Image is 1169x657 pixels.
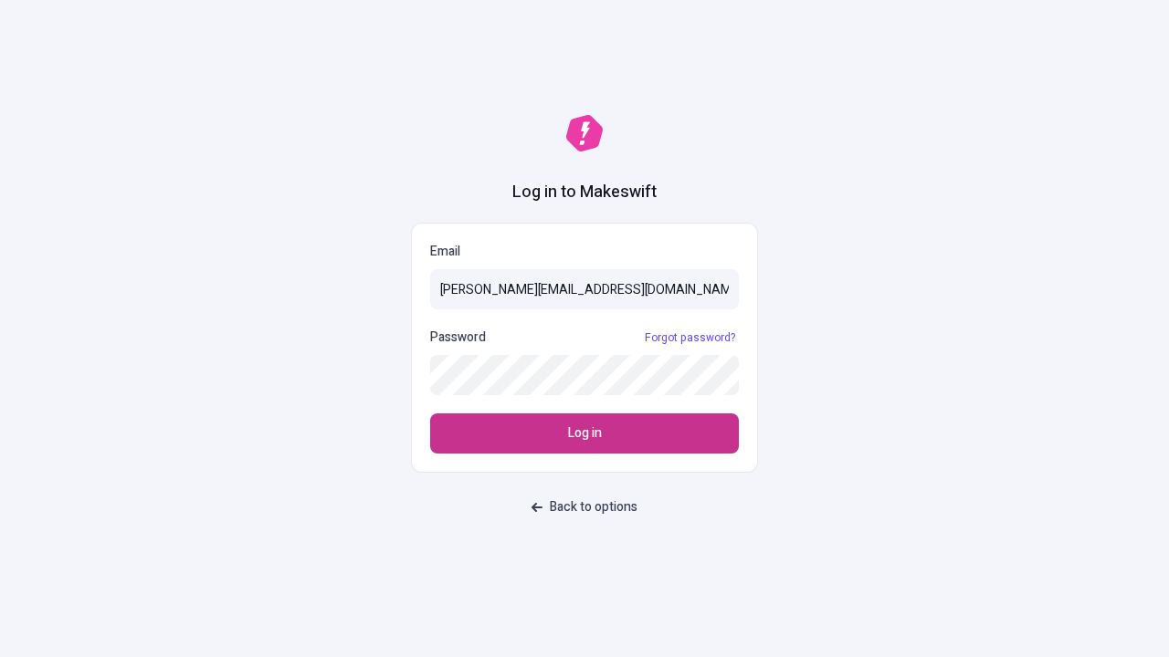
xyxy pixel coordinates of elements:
[512,181,657,204] h1: Log in to Makeswift
[550,497,637,517] span: Back to options
[430,328,486,348] p: Password
[568,423,602,443] span: Log in
[430,413,739,454] button: Log in
[430,269,739,309] input: Email
[641,330,739,345] a: Forgot password?
[521,491,648,524] button: Back to options
[430,242,739,262] p: Email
